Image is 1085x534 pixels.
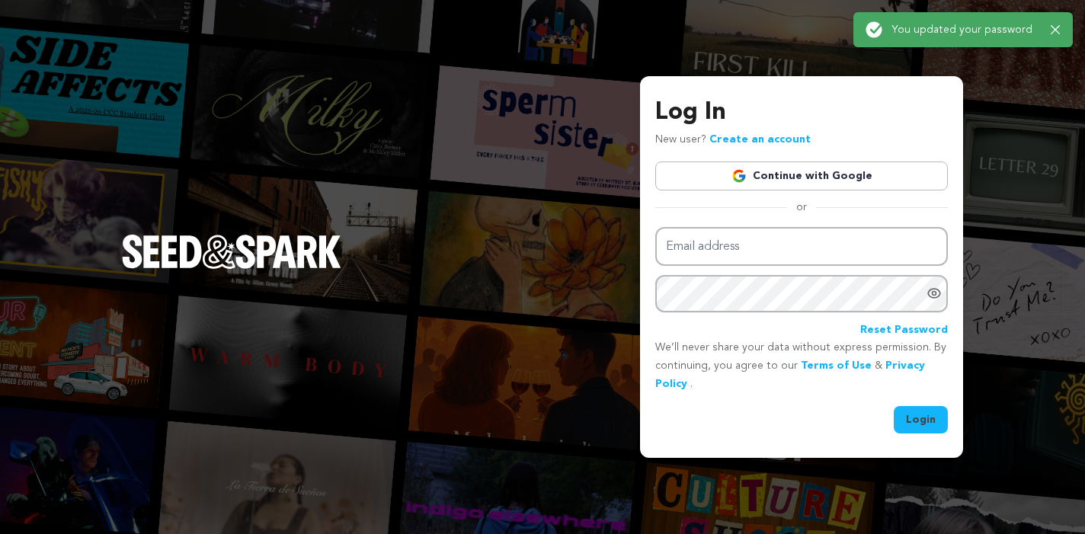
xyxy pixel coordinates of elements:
[655,339,948,393] p: We’ll never share your data without express permission. By continuing, you agree to our & .
[894,406,948,433] button: Login
[122,235,341,268] img: Seed&Spark Logo
[860,321,948,340] a: Reset Password
[655,227,948,266] input: Email address
[709,134,811,145] a: Create an account
[655,131,811,149] p: New user?
[891,22,1039,37] p: You updated your password
[122,235,341,299] a: Seed&Spark Homepage
[655,360,925,389] a: Privacy Policy
[927,286,942,301] a: Show password as plain text. Warning: this will display your password on the screen.
[655,161,948,190] a: Continue with Google
[731,168,747,184] img: Google logo
[801,360,872,371] a: Terms of Use
[655,94,948,131] h3: Log In
[787,200,816,215] span: or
